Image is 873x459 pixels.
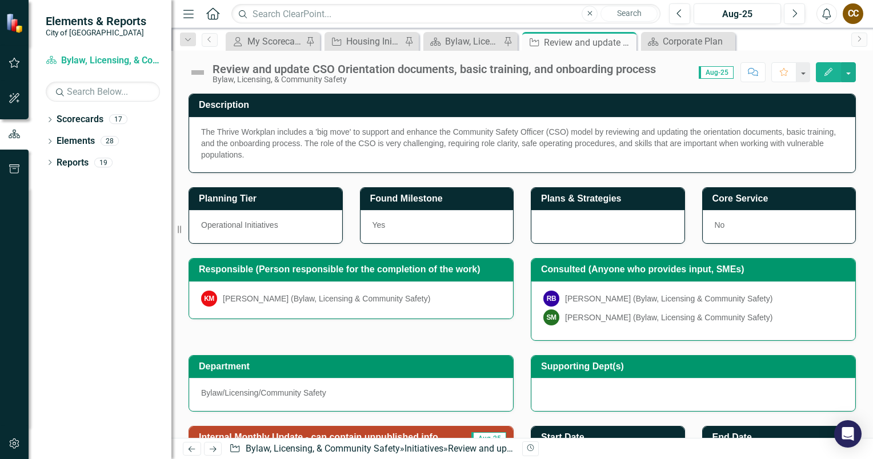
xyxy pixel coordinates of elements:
a: Elements [57,135,95,148]
a: Bylaw, Licensing, & Community Safety [426,34,500,49]
span: No [715,220,725,230]
p: The Thrive Workplan includes a 'big move' to support and enhance the Community Safety Officer (CS... [201,126,843,160]
span: Elements & Reports [46,14,146,28]
div: Bylaw, Licensing, & Community Safety [213,75,656,84]
div: Corporate Plan [663,34,732,49]
small: City of [GEOGRAPHIC_DATA] [46,28,146,37]
a: Corporate Plan [644,34,732,49]
div: Housing Initiatives [346,34,402,49]
h3: Responsible (Person responsible for the completion of the work) [199,264,507,275]
div: Open Intercom Messenger [834,420,862,448]
a: Housing Initiatives [327,34,402,49]
h3: Plans & Strategies [541,194,679,204]
input: Search Below... [46,82,160,102]
div: Bylaw, Licensing, & Community Safety [445,34,500,49]
h3: Consulted (Anyone who provides input, SMEs) [541,264,850,275]
div: KM [201,291,217,307]
div: 17 [109,115,127,124]
span: Aug-25 [699,66,734,79]
a: Bylaw, Licensing, & Community Safety [46,54,160,67]
div: SM [543,309,559,325]
img: Not Defined [189,63,207,82]
a: Initiatives [405,443,443,454]
span: Aug-25 [471,432,506,445]
a: Scorecards [57,113,103,126]
h3: Internal Monthly Update - can contain unpublished info [199,432,467,442]
div: » » [229,442,514,456]
button: Aug-25 [694,3,781,24]
div: Review and update CSO Orientation documents, basic training, and onboarding process [213,63,656,75]
div: [PERSON_NAME] (Bylaw, Licensing & Community Safety) [223,293,430,304]
span: Operational Initiatives [201,220,278,230]
div: [PERSON_NAME] (Bylaw, Licensing & Community Safety) [565,312,772,323]
span: Search [617,9,642,18]
input: Search ClearPoint... [231,4,660,24]
div: [PERSON_NAME] (Bylaw, Licensing & Community Safety) [565,293,772,304]
span: Yes [373,220,386,230]
a: Bylaw, Licensing, & Community Safety [246,443,400,454]
h3: End Date [712,432,850,442]
a: My Scorecard [229,34,303,49]
div: RB [543,291,559,307]
div: Aug-25 [698,7,777,21]
h3: Description [199,100,850,110]
h3: Found Milestone [370,194,508,204]
h3: Department [199,361,507,372]
h3: Core Service [712,194,850,204]
h3: Supporting Dept(s) [541,361,850,372]
div: Review and update CSO Orientation documents, basic training, and onboarding process [544,35,634,50]
div: Review and update CSO Orientation documents, basic training, and onboarding process [448,443,799,454]
h3: Planning Tier [199,194,337,204]
button: CC [843,3,863,24]
button: Search [600,6,658,22]
div: My Scorecard [247,34,303,49]
div: 19 [94,158,113,167]
span: Bylaw/Licensing/Community Safety [201,388,326,397]
a: Reports [57,156,89,170]
div: 28 [101,136,119,146]
h3: Start Date [541,432,679,442]
img: ClearPoint Strategy [6,13,26,33]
